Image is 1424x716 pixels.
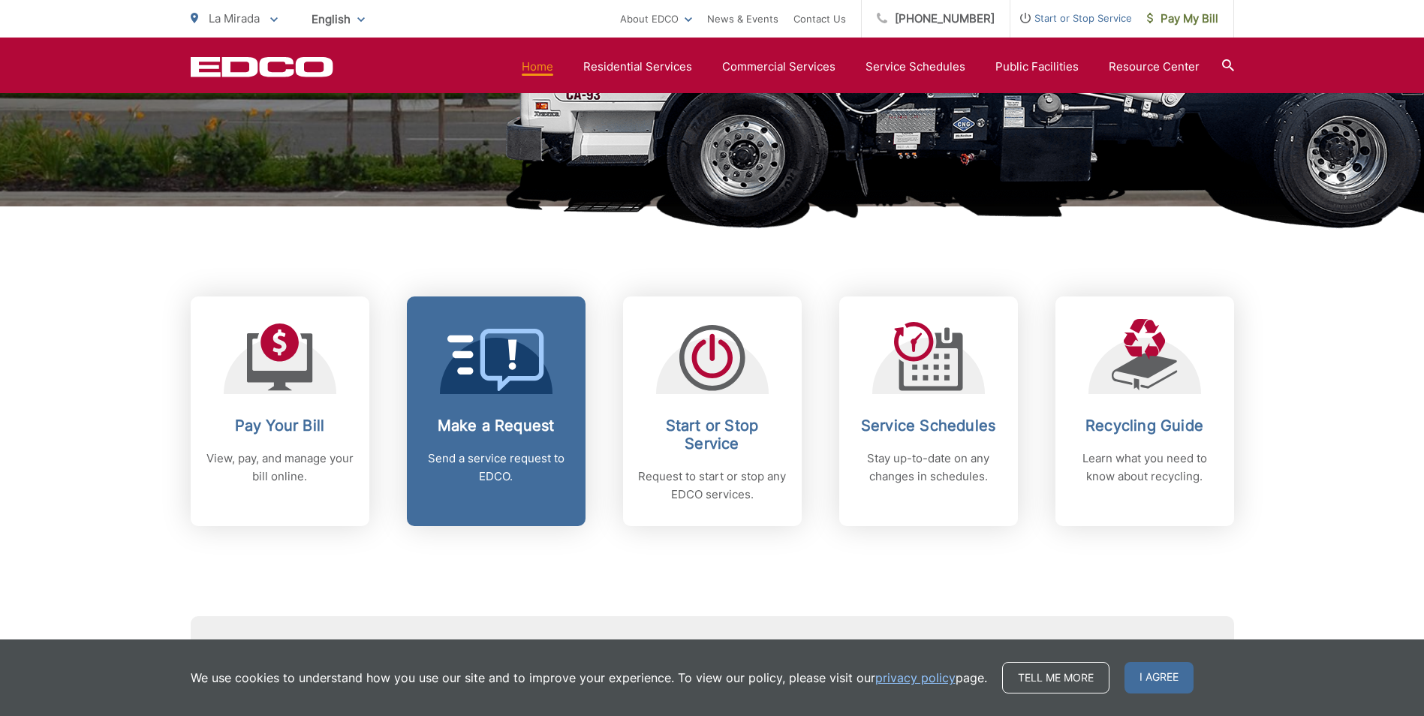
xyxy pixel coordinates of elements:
[191,296,369,526] a: Pay Your Bill View, pay, and manage your bill online.
[620,10,692,28] a: About EDCO
[866,58,965,76] a: Service Schedules
[1055,296,1234,526] a: Recycling Guide Learn what you need to know about recycling.
[1147,10,1218,28] span: Pay My Bill
[300,6,376,32] span: English
[422,417,571,435] h2: Make a Request
[522,58,553,76] a: Home
[191,56,333,77] a: EDCD logo. Return to the homepage.
[209,11,260,26] span: La Mirada
[854,417,1003,435] h2: Service Schedules
[206,450,354,486] p: View, pay, and manage your bill online.
[407,296,586,526] a: Make a Request Send a service request to EDCO.
[1070,417,1219,435] h2: Recycling Guide
[854,450,1003,486] p: Stay up-to-date on any changes in schedules.
[707,10,778,28] a: News & Events
[422,450,571,486] p: Send a service request to EDCO.
[995,58,1079,76] a: Public Facilities
[1109,58,1200,76] a: Resource Center
[1070,450,1219,486] p: Learn what you need to know about recycling.
[1002,662,1109,693] a: Tell me more
[583,58,692,76] a: Residential Services
[722,58,835,76] a: Commercial Services
[206,417,354,435] h2: Pay Your Bill
[638,468,787,504] p: Request to start or stop any EDCO services.
[191,669,987,687] p: We use cookies to understand how you use our site and to improve your experience. To view our pol...
[875,669,956,687] a: privacy policy
[839,296,1018,526] a: Service Schedules Stay up-to-date on any changes in schedules.
[793,10,846,28] a: Contact Us
[1124,662,1194,693] span: I agree
[638,417,787,453] h2: Start or Stop Service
